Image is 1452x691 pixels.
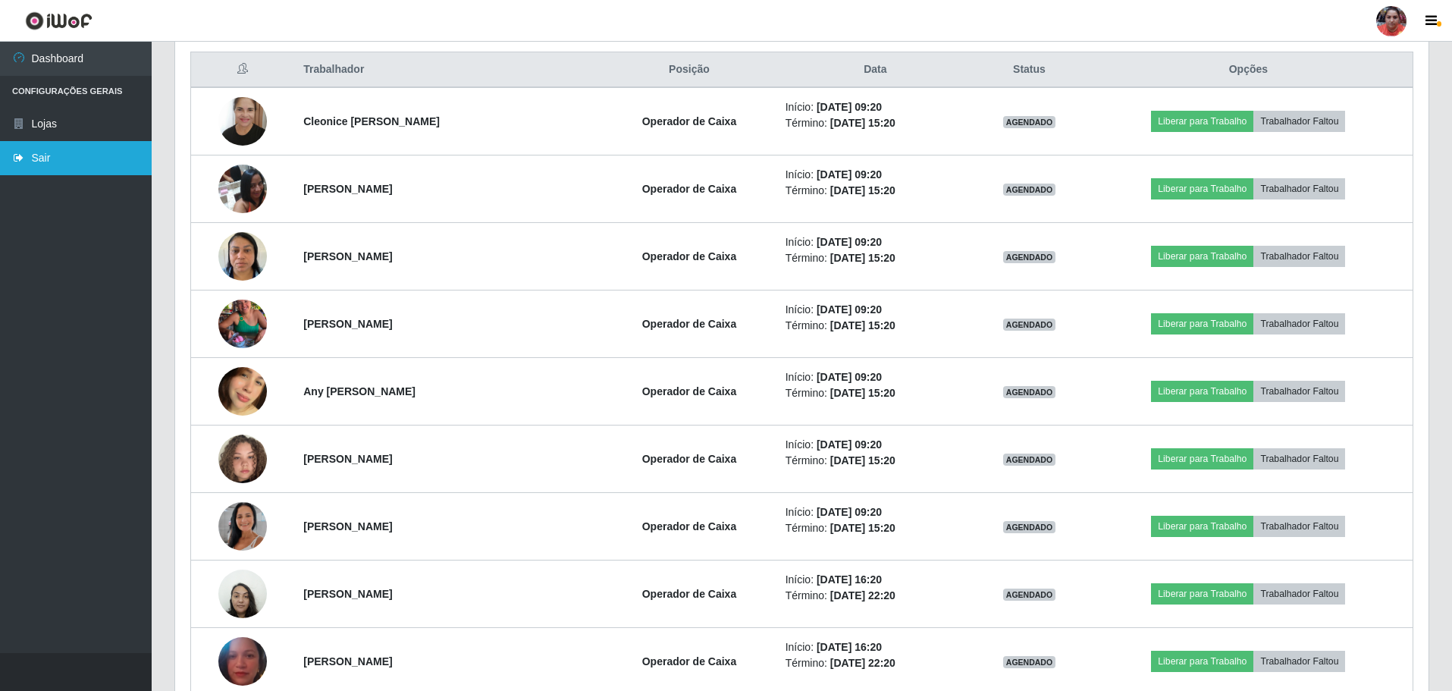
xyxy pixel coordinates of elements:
[786,369,965,385] li: Início:
[817,506,882,518] time: [DATE] 09:20
[1253,448,1345,470] button: Trabalhador Faltou
[830,454,895,466] time: [DATE] 15:20
[830,657,895,669] time: [DATE] 22:20
[1151,246,1253,267] button: Liberar para Trabalho
[786,453,965,469] li: Término:
[786,504,965,520] li: Início:
[786,234,965,250] li: Início:
[1084,52,1413,88] th: Opções
[1151,583,1253,605] button: Liberar para Trabalho
[218,281,267,367] img: 1744399618911.jpeg
[786,318,965,334] li: Término:
[1253,381,1345,402] button: Trabalhador Faltou
[1151,651,1253,672] button: Liberar para Trabalho
[974,52,1084,88] th: Status
[1253,178,1345,199] button: Trabalhador Faltou
[1253,246,1345,267] button: Trabalhador Faltou
[817,438,882,451] time: [DATE] 09:20
[1253,516,1345,537] button: Trabalhador Faltou
[786,639,965,655] li: Início:
[817,573,882,586] time: [DATE] 16:20
[1003,116,1056,128] span: AGENDADO
[1003,656,1056,668] span: AGENDADO
[218,89,267,154] img: 1727450734629.jpeg
[786,99,965,115] li: Início:
[786,655,965,671] li: Término:
[1003,521,1056,533] span: AGENDADO
[1151,516,1253,537] button: Liberar para Trabalho
[303,655,392,667] strong: [PERSON_NAME]
[642,520,737,532] strong: Operador de Caixa
[303,318,392,330] strong: [PERSON_NAME]
[1003,184,1056,196] span: AGENDADO
[218,156,267,221] img: 1716827942776.jpeg
[642,250,737,262] strong: Operador de Caixa
[1003,454,1056,466] span: AGENDADO
[1253,111,1345,132] button: Trabalhador Faltou
[642,115,737,127] strong: Operador de Caixa
[830,387,895,399] time: [DATE] 15:20
[642,385,737,397] strong: Operador de Caixa
[817,303,882,316] time: [DATE] 09:20
[830,184,895,196] time: [DATE] 15:20
[642,588,737,600] strong: Operador de Caixa
[602,52,776,88] th: Posição
[786,520,965,536] li: Término:
[294,52,602,88] th: Trabalhador
[303,453,392,465] strong: [PERSON_NAME]
[642,453,737,465] strong: Operador de Caixa
[303,115,440,127] strong: Cleonice [PERSON_NAME]
[1003,589,1056,601] span: AGENDADO
[830,589,895,601] time: [DATE] 22:20
[786,385,965,401] li: Término:
[642,655,737,667] strong: Operador de Caixa
[1253,583,1345,605] button: Trabalhador Faltou
[817,236,882,248] time: [DATE] 09:20
[786,250,965,266] li: Término:
[303,588,392,600] strong: [PERSON_NAME]
[830,522,895,534] time: [DATE] 15:20
[1003,251,1056,263] span: AGENDADO
[786,572,965,588] li: Início:
[830,319,895,331] time: [DATE] 15:20
[776,52,974,88] th: Data
[830,117,895,129] time: [DATE] 15:20
[1003,386,1056,398] span: AGENDADO
[218,348,267,435] img: 1749252865377.jpeg
[1253,313,1345,335] button: Trabalhador Faltou
[786,115,965,131] li: Término:
[817,641,882,653] time: [DATE] 16:20
[786,588,965,604] li: Término:
[303,520,392,532] strong: [PERSON_NAME]
[786,167,965,183] li: Início:
[786,183,965,199] li: Término:
[817,371,882,383] time: [DATE] 09:20
[1253,651,1345,672] button: Trabalhador Faltou
[218,561,267,626] img: 1696952889057.jpeg
[25,11,93,30] img: CoreUI Logo
[218,224,267,288] img: 1754146149925.jpeg
[303,183,392,195] strong: [PERSON_NAME]
[1151,178,1253,199] button: Liberar para Trabalho
[817,168,882,181] time: [DATE] 09:20
[1151,381,1253,402] button: Liberar para Trabalho
[1003,319,1056,331] span: AGENDADO
[642,318,737,330] strong: Operador de Caixa
[1151,313,1253,335] button: Liberar para Trabalho
[830,252,895,264] time: [DATE] 15:20
[218,483,267,570] img: 1743778813300.jpeg
[303,385,416,397] strong: Any [PERSON_NAME]
[786,302,965,318] li: Início:
[218,416,267,502] img: 1751065972861.jpeg
[642,183,737,195] strong: Operador de Caixa
[1151,448,1253,470] button: Liberar para Trabalho
[786,437,965,453] li: Início:
[1151,111,1253,132] button: Liberar para Trabalho
[303,250,392,262] strong: [PERSON_NAME]
[817,101,882,113] time: [DATE] 09:20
